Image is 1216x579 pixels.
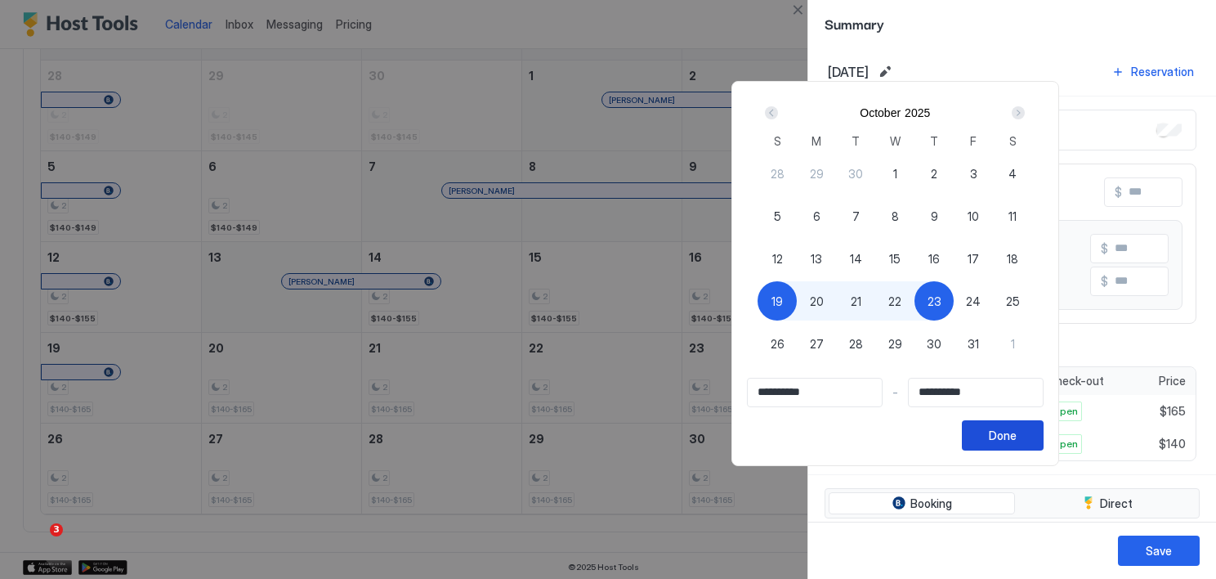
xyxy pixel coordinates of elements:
button: 28 [836,324,875,363]
span: F [970,132,977,150]
span: 12 [772,250,783,267]
button: 18 [993,239,1032,278]
button: 2025 [905,106,930,119]
span: 23 [928,293,941,310]
span: 1 [1011,335,1015,352]
button: 3 [954,154,993,193]
button: 10 [954,196,993,236]
button: 19 [758,281,797,321]
span: 26 [771,335,785,352]
button: 6 [797,196,836,236]
span: 4 [1008,165,1017,182]
input: Input Field [909,379,1043,406]
button: October [860,106,901,119]
span: 27 [810,335,824,352]
span: 10 [968,208,979,225]
button: 16 [914,239,954,278]
button: 9 [914,196,954,236]
span: 18 [1007,250,1018,267]
button: 17 [954,239,993,278]
span: 6 [813,208,820,225]
span: 7 [852,208,860,225]
button: 1 [993,324,1032,363]
span: 17 [968,250,979,267]
button: 21 [836,281,875,321]
button: 26 [758,324,797,363]
span: 2 [931,165,937,182]
button: 4 [993,154,1032,193]
button: 30 [914,324,954,363]
button: 29 [797,154,836,193]
span: 19 [771,293,783,310]
span: 14 [850,250,862,267]
span: 28 [849,335,863,352]
span: T [852,132,860,150]
span: 29 [888,335,902,352]
span: 25 [1006,293,1020,310]
span: 30 [927,335,941,352]
div: Done [989,427,1017,444]
button: 15 [875,239,914,278]
button: 24 [954,281,993,321]
button: 11 [993,196,1032,236]
button: 14 [836,239,875,278]
button: 7 [836,196,875,236]
span: 15 [889,250,901,267]
span: 3 [50,523,63,536]
span: S [1009,132,1017,150]
button: 28 [758,154,797,193]
button: Prev [762,103,784,123]
button: 12 [758,239,797,278]
button: 27 [797,324,836,363]
span: 28 [771,165,785,182]
button: 29 [875,324,914,363]
span: 29 [810,165,824,182]
button: Done [962,420,1044,451]
span: W [890,132,901,150]
span: 30 [848,165,863,182]
button: 5 [758,196,797,236]
span: 20 [810,293,824,310]
button: 13 [797,239,836,278]
span: - [892,385,898,400]
span: 13 [811,250,822,267]
span: 1 [893,165,897,182]
button: 23 [914,281,954,321]
span: S [774,132,781,150]
button: 20 [797,281,836,321]
button: 1 [875,154,914,193]
span: 16 [928,250,940,267]
span: 11 [1008,208,1017,225]
button: 31 [954,324,993,363]
span: 3 [970,165,977,182]
span: 21 [851,293,861,310]
span: M [811,132,821,150]
button: 25 [993,281,1032,321]
button: 8 [875,196,914,236]
span: 22 [888,293,901,310]
button: Next [1006,103,1028,123]
span: 5 [774,208,781,225]
span: 31 [968,335,979,352]
button: 22 [875,281,914,321]
button: 30 [836,154,875,193]
span: 8 [892,208,899,225]
input: Input Field [748,379,882,406]
span: 9 [931,208,938,225]
iframe: Intercom live chat [16,523,56,563]
button: 2 [914,154,954,193]
span: T [930,132,938,150]
span: 24 [966,293,981,310]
